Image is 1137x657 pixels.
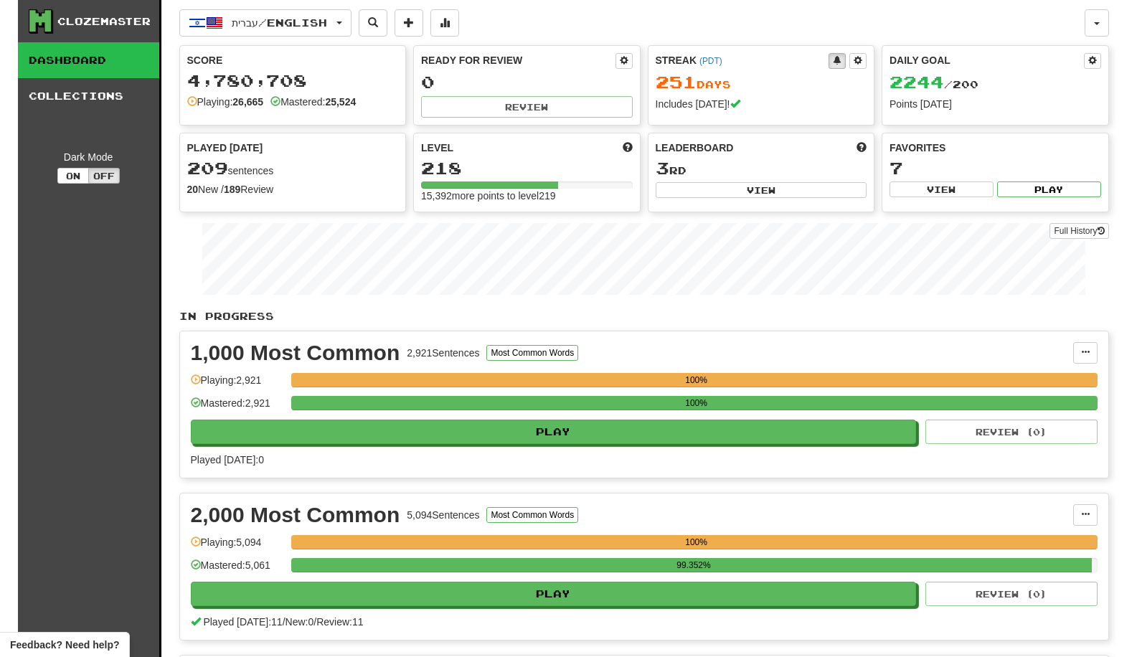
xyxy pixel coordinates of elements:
[421,73,633,91] div: 0
[187,53,399,67] div: Score
[57,14,151,29] div: Clozemaster
[656,141,734,155] span: Leaderboard
[191,454,264,465] span: Played [DATE]: 0
[890,78,978,90] span: / 200
[191,582,917,606] button: Play
[18,78,159,114] a: Collections
[191,373,284,397] div: Playing: 2,921
[656,159,867,178] div: rd
[203,616,282,628] span: Played [DATE]: 11
[1049,223,1108,239] a: Full History
[187,141,263,155] span: Played [DATE]
[890,72,944,92] span: 2244
[890,141,1101,155] div: Favorites
[191,558,284,582] div: Mastered: 5,061
[656,182,867,198] button: View
[699,56,722,66] a: (PDT)
[486,345,578,361] button: Most Common Words
[57,168,89,184] button: On
[430,9,459,37] button: More stats
[296,373,1098,387] div: 100%
[890,181,994,197] button: View
[187,182,399,197] div: New / Review
[857,141,867,155] span: This week in points, UTC
[18,42,159,78] a: Dashboard
[486,507,578,523] button: Most Common Words
[286,616,314,628] span: New: 0
[925,420,1098,444] button: Review (0)
[187,159,399,178] div: sentences
[890,159,1101,177] div: 7
[296,558,1092,572] div: 99.352%
[395,9,423,37] button: Add sentence to collection
[88,168,120,184] button: Off
[325,96,356,108] strong: 25,524
[191,420,917,444] button: Play
[623,141,633,155] span: Score more points to level up
[191,504,400,526] div: 2,000 Most Common
[10,638,119,652] span: Open feedback widget
[407,508,479,522] div: 5,094 Sentences
[187,95,264,109] div: Playing:
[421,159,633,177] div: 218
[29,150,148,164] div: Dark Mode
[359,9,387,37] button: Search sentences
[656,97,867,111] div: Includes [DATE]!
[224,184,240,195] strong: 189
[407,346,479,360] div: 2,921 Sentences
[191,342,400,364] div: 1,000 Most Common
[925,582,1098,606] button: Review (0)
[191,396,284,420] div: Mastered: 2,921
[232,16,327,29] span: עברית / English
[296,535,1098,549] div: 100%
[421,141,453,155] span: Level
[179,309,1109,323] p: In Progress
[421,53,615,67] div: Ready for Review
[270,95,356,109] div: Mastered:
[191,535,284,559] div: Playing: 5,094
[313,616,316,628] span: /
[656,73,867,92] div: Day s
[890,97,1101,111] div: Points [DATE]
[296,396,1098,410] div: 100%
[187,184,199,195] strong: 20
[187,72,399,90] div: 4,780,708
[656,53,829,67] div: Streak
[421,96,633,118] button: Review
[421,189,633,203] div: 15,392 more points to level 219
[656,158,669,178] span: 3
[283,616,286,628] span: /
[187,158,228,178] span: 209
[656,72,697,92] span: 251
[890,53,1084,69] div: Daily Goal
[997,181,1101,197] button: Play
[316,616,363,628] span: Review: 11
[232,96,263,108] strong: 26,665
[179,9,352,37] button: עברית/English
